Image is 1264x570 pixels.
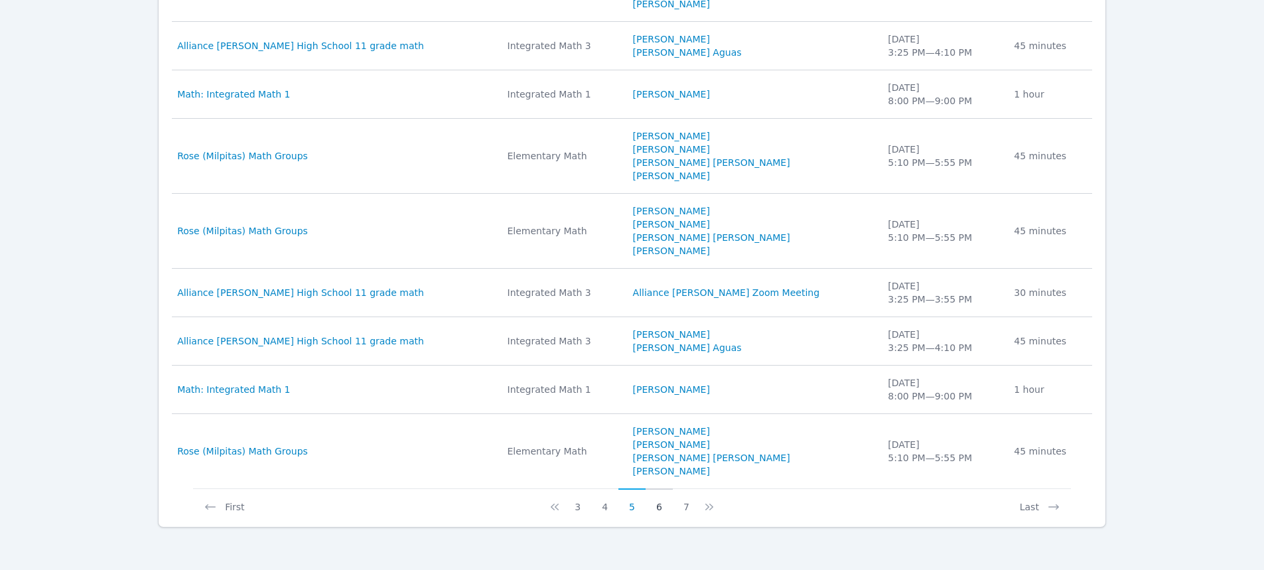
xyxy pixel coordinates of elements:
tr: Alliance [PERSON_NAME] High School 11 grade mathIntegrated Math 3[PERSON_NAME][PERSON_NAME] Aguas... [172,22,1092,70]
div: [DATE] 3:25 PM — 4:10 PM [888,33,998,59]
a: [PERSON_NAME] Aguas [633,341,742,354]
a: Rose (Milpitas) Math Groups [177,445,308,458]
div: Integrated Math 3 [508,286,617,299]
a: [PERSON_NAME] [633,169,710,182]
div: [DATE] 8:00 PM — 9:00 PM [888,81,998,107]
a: [PERSON_NAME] [633,383,710,396]
div: 30 minutes [1014,286,1084,299]
button: 6 [646,488,673,514]
a: Alliance [PERSON_NAME] High School 11 grade math [177,286,424,299]
a: [PERSON_NAME] Aguas [633,46,742,59]
div: [DATE] 3:25 PM — 4:10 PM [888,328,998,354]
div: 1 hour [1014,383,1084,396]
tr: Math: Integrated Math 1Integrated Math 1[PERSON_NAME][DATE]8:00 PM—9:00 PM1 hour [172,70,1092,119]
div: [DATE] 5:10 PM — 5:55 PM [888,218,998,244]
a: Alliance [PERSON_NAME] High School 11 grade math [177,39,424,52]
a: [PERSON_NAME] [633,244,710,257]
a: [PERSON_NAME] [PERSON_NAME] [633,156,790,169]
div: [DATE] 3:25 PM — 3:55 PM [888,279,998,306]
div: Integrated Math 1 [508,383,617,396]
tr: Rose (Milpitas) Math GroupsElementary Math[PERSON_NAME][PERSON_NAME][PERSON_NAME] [PERSON_NAME][P... [172,119,1092,194]
a: [PERSON_NAME] [633,33,710,46]
a: Rose (Milpitas) Math Groups [177,149,308,163]
button: 7 [673,488,700,514]
a: [PERSON_NAME] [633,218,710,231]
a: [PERSON_NAME] [633,88,710,101]
div: Integrated Math 3 [508,39,617,52]
a: Alliance [PERSON_NAME] High School 11 grade math [177,334,424,348]
tr: Rose (Milpitas) Math GroupsElementary Math[PERSON_NAME][PERSON_NAME][PERSON_NAME] [PERSON_NAME][P... [172,414,1092,488]
div: 45 minutes [1014,224,1084,238]
button: First [193,488,255,514]
a: Rose (Milpitas) Math Groups [177,224,308,238]
a: [PERSON_NAME] [633,464,710,478]
tr: Alliance [PERSON_NAME] High School 11 grade mathIntegrated Math 3[PERSON_NAME][PERSON_NAME] Aguas... [172,317,1092,366]
div: Elementary Math [508,224,617,238]
a: Alliance [PERSON_NAME] Zoom Meeting [633,286,819,299]
tr: Alliance [PERSON_NAME] High School 11 grade mathIntegrated Math 3Alliance [PERSON_NAME] Zoom Meet... [172,269,1092,317]
div: [DATE] 5:10 PM — 5:55 PM [888,438,998,464]
button: 5 [618,488,646,514]
button: 3 [564,488,591,514]
a: Math: Integrated Math 1 [177,88,290,101]
div: Integrated Math 1 [508,88,617,101]
a: [PERSON_NAME] [PERSON_NAME] [633,451,790,464]
div: Elementary Math [508,149,617,163]
a: [PERSON_NAME] [633,425,710,438]
a: [PERSON_NAME] [PERSON_NAME] [633,231,790,244]
div: 45 minutes [1014,445,1084,458]
button: 4 [591,488,618,514]
a: [PERSON_NAME] [633,328,710,341]
div: 1 hour [1014,88,1084,101]
button: Last [1009,488,1071,514]
a: Math: Integrated Math 1 [177,383,290,396]
div: Elementary Math [508,445,617,458]
div: [DATE] 5:10 PM — 5:55 PM [888,143,998,169]
div: [DATE] 8:00 PM — 9:00 PM [888,376,998,403]
div: 45 minutes [1014,149,1084,163]
div: Integrated Math 3 [508,334,617,348]
a: [PERSON_NAME] [633,438,710,451]
div: 45 minutes [1014,39,1084,52]
a: [PERSON_NAME] [633,204,710,218]
a: [PERSON_NAME] [633,143,710,156]
div: 45 minutes [1014,334,1084,348]
tr: Math: Integrated Math 1Integrated Math 1[PERSON_NAME][DATE]8:00 PM—9:00 PM1 hour [172,366,1092,414]
a: [PERSON_NAME] [633,129,710,143]
tr: Rose (Milpitas) Math GroupsElementary Math[PERSON_NAME][PERSON_NAME][PERSON_NAME] [PERSON_NAME][P... [172,194,1092,269]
